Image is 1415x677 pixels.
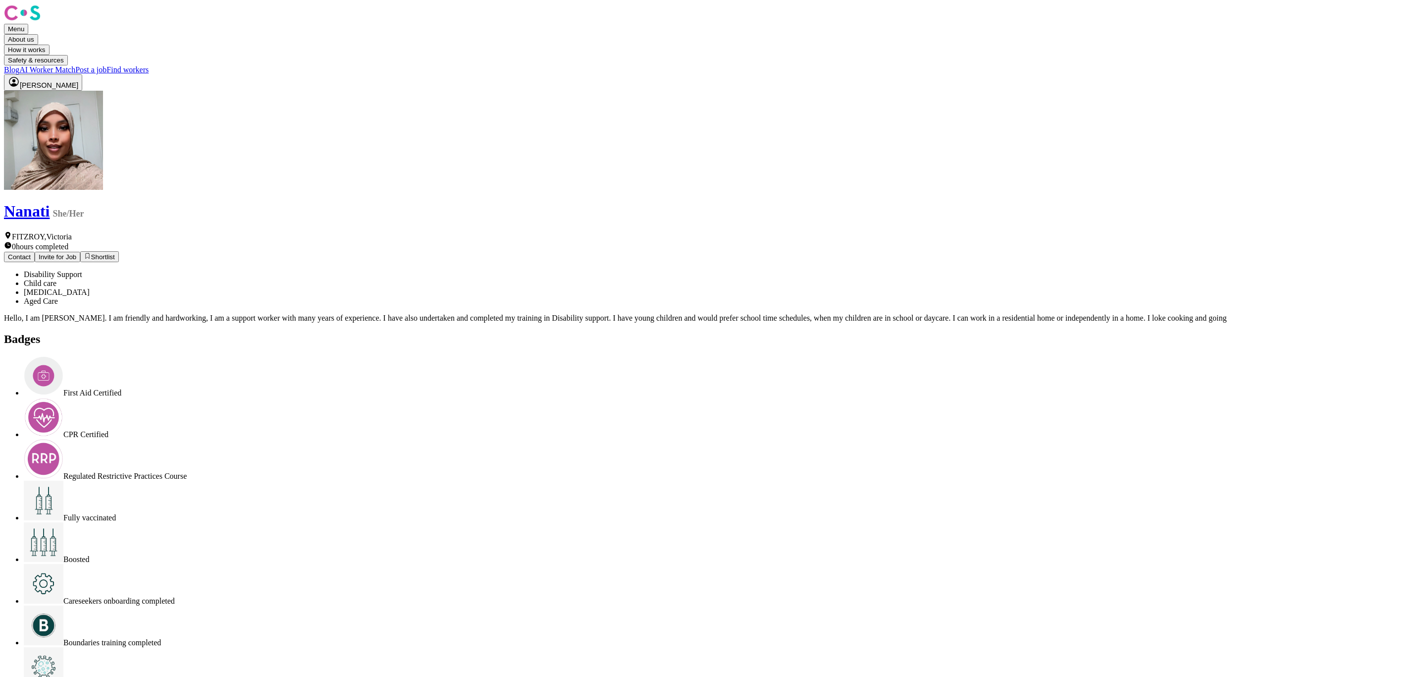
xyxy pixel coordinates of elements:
li: [MEDICAL_DATA] [24,288,1411,297]
a: Careseekers logo [4,15,41,23]
p: Hello, I am [PERSON_NAME]. I am friendly and hardworking, I am a support worker with many years o... [4,314,1411,323]
span: CPR Certified [63,430,108,439]
button: Invite for Job [35,252,80,262]
button: Add to shortlist [80,251,118,262]
span: Shortlist [91,253,115,261]
li: Child care [24,279,1411,288]
a: Find workers [106,65,149,74]
img: CS Academy: Careseekers Onboarding course completed [24,564,63,604]
span: Boosted [63,555,89,564]
img: Careseekers logo [4,4,41,22]
span: [PERSON_NAME] [20,81,78,89]
span: She/Her [50,209,84,219]
a: Nanati [4,202,50,220]
a: AI Worker Match [19,65,75,74]
button: Contact [4,252,35,262]
button: My Account [4,74,82,91]
h2: Badges [4,333,1411,346]
span: Regulated Restrictive Practices Course [63,472,187,480]
button: Menu [4,24,28,34]
li: Disability Support [24,270,1411,279]
a: Post a job [75,65,106,74]
img: CS Academy: Regulated Restrictive Practices course completed [24,439,63,479]
a: Nanati's profile picture' [4,91,1411,192]
img: Care and support worker has received 2 doses of COVID-19 vaccine [24,481,63,520]
li: Aged Care [24,297,1411,306]
span: Boundaries training completed [63,638,161,647]
button: About us [4,34,38,45]
span: Careseekers onboarding completed [63,597,175,605]
span: First Aid Certified [63,389,121,397]
span: FITZROY , Victoria [12,232,72,241]
img: Care and support worker has completed First Aid Certification [24,356,63,395]
img: Care and support worker has completed CPR Certification [24,397,63,437]
span: Fully vaccinated [63,513,116,522]
img: Care and support worker has received booster dose of COVID-19 vaccination [24,522,63,562]
img: CS Academy: Boundaries in care and support work course completed [24,606,63,645]
button: Safety & resources [4,55,68,65]
span: 0 hours completed [12,242,68,251]
button: How it works [4,45,50,55]
a: Blog [4,65,19,74]
img: Nanati [4,91,103,190]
